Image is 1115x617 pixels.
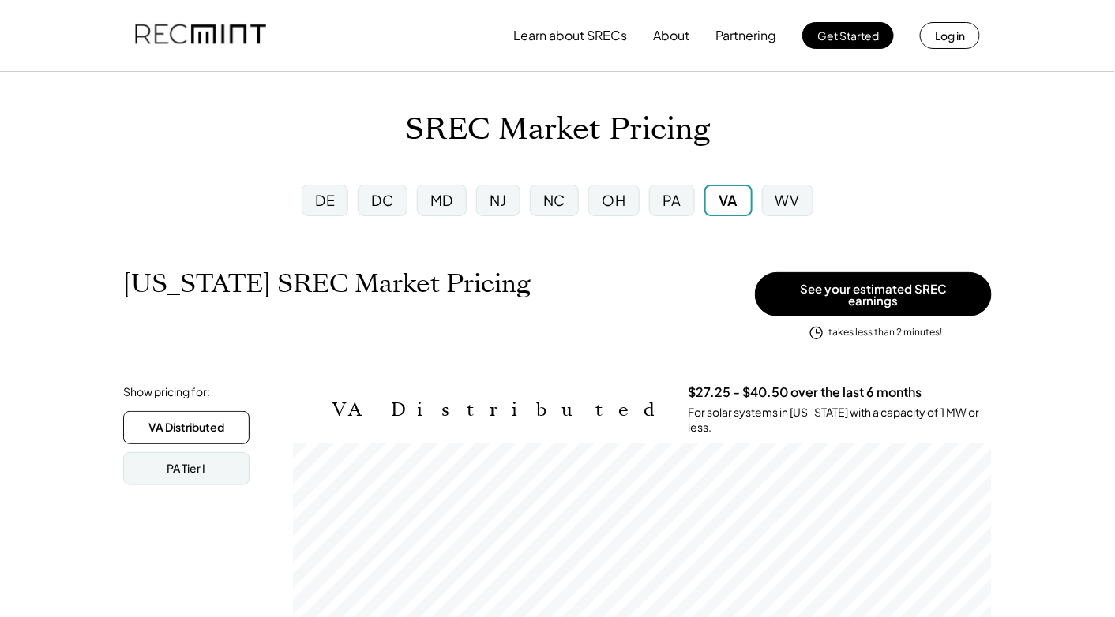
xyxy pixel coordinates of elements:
h2: VA Distributed [332,398,664,421]
div: NJ [490,190,507,210]
div: OH [602,190,625,210]
div: DE [315,190,335,210]
button: Log in [920,22,980,49]
button: Learn about SRECs [513,20,627,51]
button: Get Started [802,22,894,49]
div: MD [430,190,453,210]
h3: $27.25 - $40.50 over the last 6 months [688,384,922,401]
div: DC [372,190,394,210]
button: See your estimated SREC earnings [755,272,992,316]
h1: SREC Market Pricing [405,111,710,148]
button: About [653,20,689,51]
div: Show pricing for: [123,384,210,400]
div: takes less than 2 minutes! [828,326,942,339]
div: WV [775,190,800,210]
div: NC [543,190,565,210]
h1: [US_STATE] SREC Market Pricing [123,268,531,299]
div: PA [663,190,681,210]
div: VA Distributed [148,420,224,436]
img: recmint-logotype%403x.png [135,9,266,62]
div: For solar systems in [US_STATE] with a capacity of 1 MW or less. [688,405,992,436]
div: PA Tier I [167,461,206,477]
div: VA [719,190,738,210]
button: Partnering [715,20,776,51]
